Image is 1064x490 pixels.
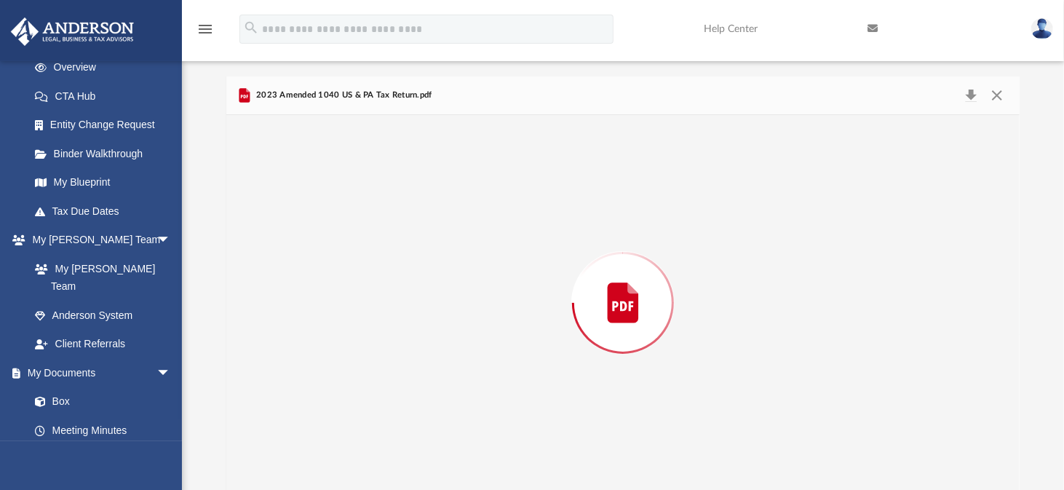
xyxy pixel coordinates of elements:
[20,416,186,445] a: Meeting Minutes
[984,85,1010,106] button: Close
[20,387,178,416] a: Box
[156,358,186,388] span: arrow_drop_down
[20,168,186,197] a: My Blueprint
[253,89,432,102] span: 2023 Amended 1040 US & PA Tax Return.pdf
[7,17,138,46] img: Anderson Advisors Platinum Portal
[20,53,193,82] a: Overview
[20,254,178,301] a: My [PERSON_NAME] Team
[10,358,186,387] a: My Documentsarrow_drop_down
[20,139,193,168] a: Binder Walkthrough
[1031,18,1053,39] img: User Pic
[20,301,186,330] a: Anderson System
[20,197,193,226] a: Tax Due Dates
[196,28,214,38] a: menu
[10,226,186,255] a: My [PERSON_NAME] Teamarrow_drop_down
[243,20,259,36] i: search
[958,85,985,106] button: Download
[20,111,193,140] a: Entity Change Request
[156,226,186,256] span: arrow_drop_down
[20,330,186,359] a: Client Referrals
[20,82,193,111] a: CTA Hub
[196,20,214,38] i: menu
